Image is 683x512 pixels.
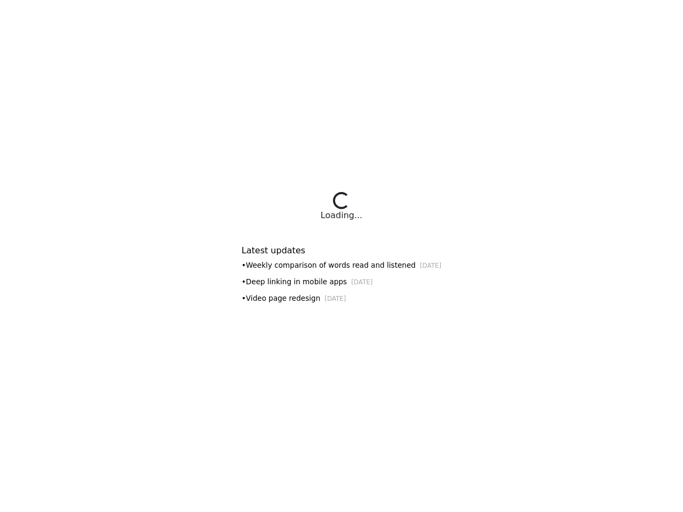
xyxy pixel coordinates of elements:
[351,278,372,286] small: [DATE]
[242,276,441,287] div: • Deep linking in mobile apps
[324,295,346,302] small: [DATE]
[242,260,441,271] div: • Weekly comparison of words read and listened
[420,262,441,269] small: [DATE]
[321,209,362,222] div: Loading...
[242,293,441,304] div: • Video page redesign
[242,245,441,255] h6: Latest updates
